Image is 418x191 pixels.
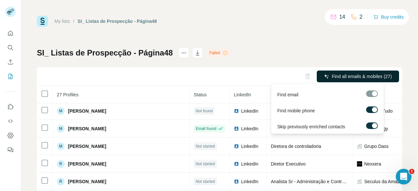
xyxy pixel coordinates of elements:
span: [PERSON_NAME] [68,178,106,185]
span: Status [194,92,207,97]
span: LinkedIn [241,161,258,167]
img: LinkedIn logo [234,179,239,184]
span: Diretor Executivo [271,161,306,167]
button: Buy credits [373,12,404,22]
button: Quick start [5,27,16,39]
span: Not started [196,143,215,149]
div: Failed [207,49,230,57]
span: [PERSON_NAME] [68,143,106,150]
span: LinkedIn [241,178,258,185]
span: Diretora de controladoria [271,144,321,149]
button: Dashboard [5,130,16,141]
img: Surfe Logo [37,16,48,27]
button: Find all emails & mobiles (27) [317,71,399,82]
button: My lists [5,71,16,82]
iframe: Intercom live chat [396,169,411,184]
span: LinkedIn [241,108,258,114]
img: LinkedIn logo [234,126,239,131]
span: Find mobile phone [277,107,315,114]
div: M [57,142,65,150]
span: Analista Sr - Administração e Controladoria Holding da Seculus [271,179,399,184]
span: Not found [196,108,213,114]
span: Skip previously enriched contacts [277,123,345,130]
img: company-logo [357,161,362,167]
div: M [57,125,65,133]
button: Search [5,42,16,54]
button: Use Surfe on LinkedIn [5,101,16,113]
span: 27 Profiles [57,92,78,97]
span: [PERSON_NAME] [68,125,106,132]
li: / [73,18,74,24]
span: [PERSON_NAME] [68,161,106,167]
img: LinkedIn logo [234,161,239,167]
span: Not started [196,179,215,184]
span: LinkedIn [234,92,251,97]
button: Enrich CSV [5,56,16,68]
p: 2 [360,13,362,21]
img: LinkedIn logo [234,108,239,114]
p: 14 [339,13,345,21]
span: 1 [409,169,414,174]
span: Find email [277,91,298,98]
button: actions [179,48,189,58]
div: SI_ Listas de Prospecção - Página48 [78,18,157,24]
span: LinkedIn [241,143,258,150]
h1: SI_ Listas de Prospecção - Página48 [37,48,173,58]
span: Seculus da Amazônia [364,178,408,185]
span: LinkedIn [241,125,258,132]
div: M [57,107,65,115]
img: LinkedIn logo [234,144,239,149]
span: Email found [196,126,216,132]
span: Nexxera [364,161,381,167]
span: Not started [196,161,215,167]
button: Use Surfe API [5,115,16,127]
span: [PERSON_NAME] [68,108,106,114]
button: Feedback [5,144,16,156]
a: My lists [55,19,70,24]
span: Find all emails & mobiles (27) [332,73,392,80]
div: R [57,160,65,168]
div: R [57,178,65,185]
span: Grupo Dass [364,143,389,150]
